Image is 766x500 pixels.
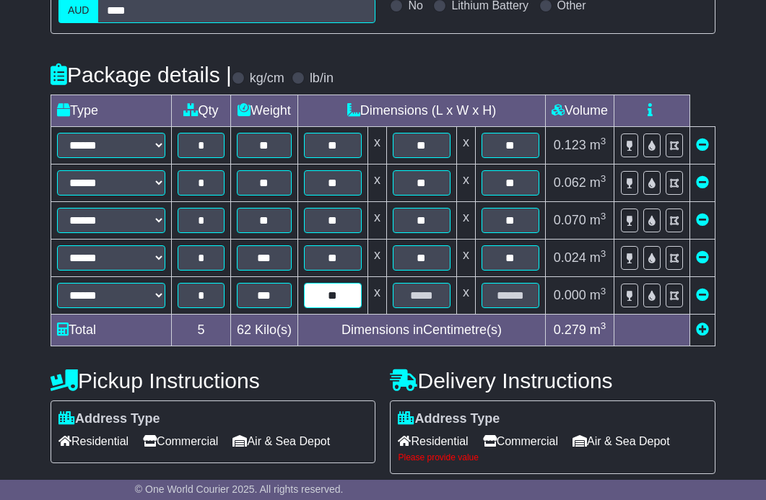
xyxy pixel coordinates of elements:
[590,213,606,227] span: m
[590,288,606,302] span: m
[398,430,468,452] span: Residential
[398,452,708,462] div: Please provide value
[554,175,586,190] span: 0.062
[554,288,586,302] span: 0.000
[601,211,606,222] sup: 3
[367,126,386,164] td: x
[456,201,475,239] td: x
[696,138,709,152] a: Remove this item
[230,95,297,126] td: Weight
[143,430,218,452] span: Commercial
[51,95,171,126] td: Type
[58,430,129,452] span: Residential
[171,95,230,126] td: Qty
[232,430,330,452] span: Air & Sea Depot
[297,314,545,346] td: Dimensions in Centimetre(s)
[367,201,386,239] td: x
[554,213,586,227] span: 0.070
[456,126,475,164] td: x
[696,250,709,265] a: Remove this item
[601,248,606,259] sup: 3
[573,430,670,452] span: Air & Sea Depot
[367,239,386,276] td: x
[58,411,160,427] label: Address Type
[297,95,545,126] td: Dimensions (L x W x H)
[554,138,586,152] span: 0.123
[51,369,376,392] h4: Pickup Instructions
[456,239,475,276] td: x
[237,323,251,337] span: 62
[554,323,586,337] span: 0.279
[696,288,709,302] a: Remove this item
[171,314,230,346] td: 5
[601,173,606,184] sup: 3
[51,63,232,87] h4: Package details |
[51,314,171,346] td: Total
[696,175,709,190] a: Remove this item
[590,323,606,337] span: m
[601,286,606,297] sup: 3
[483,430,558,452] span: Commercial
[456,164,475,201] td: x
[554,250,586,265] span: 0.024
[590,175,606,190] span: m
[310,71,334,87] label: lb/in
[230,314,297,346] td: Kilo(s)
[590,250,606,265] span: m
[545,95,614,126] td: Volume
[601,136,606,146] sup: 3
[367,164,386,201] td: x
[250,71,284,87] label: kg/cm
[590,138,606,152] span: m
[398,411,500,427] label: Address Type
[367,276,386,314] td: x
[696,323,709,337] a: Add new item
[696,213,709,227] a: Remove this item
[601,320,606,331] sup: 3
[135,483,344,495] span: © One World Courier 2025. All rights reserved.
[456,276,475,314] td: x
[390,369,715,392] h4: Delivery Instructions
